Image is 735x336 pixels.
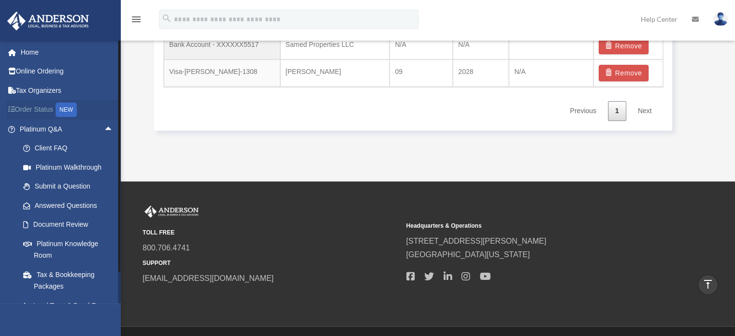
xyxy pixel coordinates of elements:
[389,33,453,59] td: N/A
[130,17,142,25] a: menu
[104,119,123,139] span: arrow_drop_up
[14,265,128,296] a: Tax & Bookkeeping Packages
[56,102,77,117] div: NEW
[7,81,128,100] a: Tax Organizers
[509,59,593,87] td: N/A
[562,101,603,121] a: Previous
[406,250,530,259] a: [GEOGRAPHIC_DATA][US_STATE]
[608,101,626,121] a: 1
[130,14,142,25] i: menu
[14,158,128,177] a: Platinum Walkthrough
[14,234,128,265] a: Platinum Knowledge Room
[4,12,92,30] img: Anderson Advisors Platinum Portal
[161,13,172,24] i: search
[7,62,128,81] a: Online Ordering
[389,59,453,87] td: 09
[406,221,663,231] small: Headquarters & Operations
[164,33,280,59] td: Bank Account - XXXXXX5517
[713,12,728,26] img: User Pic
[7,100,128,120] a: Order StatusNEW
[453,33,509,59] td: N/A
[14,215,128,234] a: Document Review
[7,119,128,139] a: Platinum Q&Aarrow_drop_up
[143,205,201,218] img: Anderson Advisors Platinum Portal
[143,258,399,268] small: SUPPORT
[14,196,128,215] a: Answered Questions
[143,274,274,282] a: [EMAIL_ADDRESS][DOMAIN_NAME]
[14,139,128,158] a: Client FAQ
[143,228,399,238] small: TOLL FREE
[143,244,190,252] a: 800.706.4741
[280,33,390,59] td: Samed Properties LLC
[698,275,718,295] a: vertical_align_top
[406,237,546,245] a: [STREET_ADDRESS][PERSON_NAME]
[631,101,659,121] a: Next
[599,38,649,54] button: Remove
[14,177,128,196] a: Submit a Question
[453,59,509,87] td: 2028
[14,296,128,315] a: Land Trust & Deed Forum
[599,65,649,81] button: Remove
[702,278,714,290] i: vertical_align_top
[164,59,280,87] td: Visa-[PERSON_NAME]-1308
[280,59,390,87] td: [PERSON_NAME]
[7,43,128,62] a: Home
